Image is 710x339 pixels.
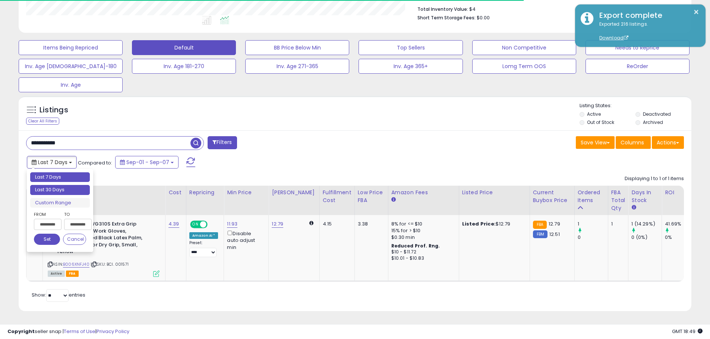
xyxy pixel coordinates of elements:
[594,10,700,21] div: Export complete
[693,7,699,17] button: ×
[78,159,112,166] span: Compared to:
[652,136,684,149] button: Actions
[472,59,576,74] button: Lomg Term OOS
[417,15,476,21] b: Short Term Storage Fees:
[580,102,691,109] p: Listing States:
[359,40,463,55] button: Top Sellers
[391,243,440,249] b: Reduced Prof. Rng.
[227,189,265,196] div: Min Price
[26,118,59,125] div: Clear All Filters
[533,230,548,238] small: FBM
[665,221,695,227] div: 41.69%
[462,220,496,227] b: Listed Price:
[587,111,601,117] label: Active
[272,189,316,196] div: [PERSON_NAME]
[132,40,236,55] button: Default
[621,139,644,146] span: Columns
[168,189,183,196] div: Cost
[189,232,218,239] div: Amazon AI *
[32,291,85,298] span: Show: entries
[64,211,86,218] label: To
[227,229,263,251] div: Disable auto adjust min
[206,221,218,228] span: OFF
[27,156,77,169] button: Last 7 Days
[46,189,162,196] div: Title
[391,196,396,203] small: Amazon Fees.
[533,189,571,204] div: Current Buybox Price
[611,221,623,227] div: 1
[391,221,453,227] div: 8% for <= $10
[417,4,678,13] li: $4
[578,234,608,241] div: 0
[227,220,237,228] a: 11.93
[48,221,160,276] div: ASIN:
[586,40,690,55] button: Needs to Reprice
[587,119,614,125] label: Out of Stock
[417,6,468,12] b: Total Inventory Value:
[272,220,283,228] a: 12.79
[462,221,524,227] div: $12.79
[391,189,456,196] div: Amazon Fees
[665,234,695,241] div: 0%
[30,185,90,195] li: Last 30 Days
[594,21,700,42] div: Exported 216 listings.
[34,211,60,218] label: From
[599,35,628,41] a: Download
[19,77,123,92] button: Inv. Age
[7,328,35,335] strong: Copyright
[625,175,684,182] div: Displaying 1 to 1 of 1 items
[578,221,608,227] div: 1
[359,59,463,74] button: Inv. Age 365+
[63,234,86,245] button: Cancel
[665,189,692,196] div: ROI
[132,59,236,74] button: Inv. Age 181-270
[586,59,690,74] button: ReOrder
[631,204,636,211] small: Days In Stock.
[578,189,605,204] div: Ordered Items
[549,220,560,227] span: 12.79
[616,136,651,149] button: Columns
[126,159,169,166] span: Sep-01 - Sep-07
[19,59,123,74] button: Inv. Age [DEMOGRAPHIC_DATA]-180
[57,221,147,257] b: Wonder Grip WG310S Extra Grip Seamless Knit Work Gloves, Double-Coated Black Latex Palm, Excellen...
[97,328,129,335] a: Privacy Policy
[672,328,703,335] span: 2025-09-15 18:49 GMT
[323,221,349,227] div: 4.15
[30,172,90,182] li: Last 7 Days
[358,221,382,227] div: 3.38
[549,231,560,238] span: 12.51
[7,328,129,335] div: seller snap | |
[323,189,351,204] div: Fulfillment Cost
[30,198,90,208] li: Custom Range
[391,227,453,234] div: 15% for > $10
[391,255,453,262] div: $10.01 - $10.83
[115,156,179,169] button: Sep-01 - Sep-07
[245,40,349,55] button: BB Price Below Min
[611,189,625,212] div: FBA Total Qty
[245,59,349,74] button: Inv. Age 271-365
[631,189,659,204] div: Days In Stock
[477,14,490,21] span: $0.00
[40,105,68,115] h5: Listings
[472,40,576,55] button: Non Competitive
[38,159,67,166] span: Last 7 Days
[189,240,218,257] div: Preset:
[533,221,547,229] small: FBA
[631,221,662,227] div: 1 (14.29%)
[643,111,671,117] label: Deactivated
[462,189,527,196] div: Listed Price
[643,119,663,125] label: Archived
[189,189,221,196] div: Repricing
[64,328,95,335] a: Terms of Use
[576,136,615,149] button: Save View
[358,189,385,204] div: Low Price FBA
[631,234,662,241] div: 0 (0%)
[48,271,65,277] span: All listings currently available for purchase on Amazon
[168,220,179,228] a: 4.39
[19,40,123,55] button: Items Being Repriced
[66,271,79,277] span: FBA
[391,234,453,241] div: $0.30 min
[208,136,237,149] button: Filters
[63,261,89,268] a: B006XNFJ40
[191,221,200,228] span: ON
